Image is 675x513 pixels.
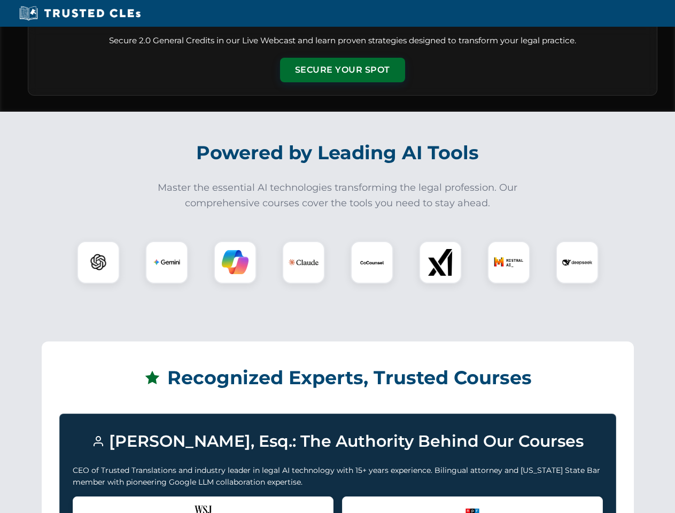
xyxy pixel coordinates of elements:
div: Mistral AI [487,241,530,284]
p: CEO of Trusted Translations and industry leader in legal AI technology with 15+ years experience.... [73,464,603,488]
img: CoCounsel Logo [359,249,385,276]
img: xAI Logo [427,249,454,276]
div: Copilot [214,241,257,284]
h2: Recognized Experts, Trusted Courses [59,359,616,397]
img: Mistral AI Logo [494,247,524,277]
div: CoCounsel [351,241,393,284]
img: Trusted CLEs [16,5,144,21]
p: Master the essential AI technologies transforming the legal profession. Our comprehensive courses... [151,180,525,211]
button: Secure Your Spot [280,58,405,82]
div: Gemini [145,241,188,284]
div: xAI [419,241,462,284]
div: DeepSeek [556,241,599,284]
div: Claude [282,241,325,284]
img: Gemini Logo [153,249,180,276]
p: Secure 2.0 General Credits in our Live Webcast and learn proven strategies designed to transform ... [41,35,644,47]
img: Claude Logo [289,247,319,277]
img: DeepSeek Logo [562,247,592,277]
h3: [PERSON_NAME], Esq.: The Authority Behind Our Courses [73,427,603,456]
h2: Powered by Leading AI Tools [42,134,634,172]
img: ChatGPT Logo [83,247,114,278]
div: ChatGPT [77,241,120,284]
img: Copilot Logo [222,249,249,276]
